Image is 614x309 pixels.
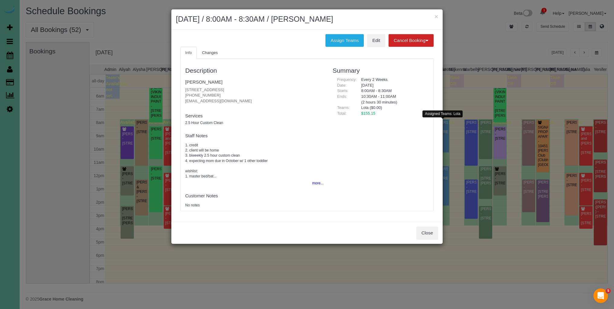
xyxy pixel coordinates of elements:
[185,87,324,104] p: [STREET_ADDRESS] [PHONE_NUMBER] [EMAIL_ADDRESS][DOMAIN_NAME]
[185,67,324,74] h3: Description
[606,288,611,293] span: 5
[325,34,364,47] button: Assign Teams
[422,110,463,117] div: Assigned Teams: Lola
[337,88,349,93] span: Starts:
[337,111,347,116] span: Total:
[357,88,429,94] div: 8:00AM - 8:30AM
[197,47,223,59] a: Changes
[389,34,434,47] button: Cancel Booking
[361,105,424,111] li: Lola ($0.00)
[185,133,324,139] h4: Staff Notes
[435,13,438,20] button: ×
[357,94,429,105] div: 10:30AM - 11:00AM (2 hours 30 minutes)
[202,50,218,55] span: Changes
[357,77,429,83] div: Every 2 Weeks
[337,105,350,110] span: Teams:
[416,227,438,239] button: Close
[185,113,324,119] h4: Services
[185,79,222,84] a: [PERSON_NAME]
[367,34,385,47] a: Edit
[593,288,608,303] iframe: Intercom live chat
[333,67,429,74] h3: Summary
[180,47,197,59] a: Info
[176,14,438,25] h2: [DATE] / 8:00AM - 8:30AM / [PERSON_NAME]
[185,121,324,125] h5: 2.5 Hour Custom Clean
[361,111,375,116] span: $155.15
[337,83,347,88] span: Date:
[357,83,429,88] div: [DATE]
[185,193,324,199] h4: Customer Notes
[185,50,192,55] span: Info
[185,203,324,208] pre: No notes
[337,94,347,99] span: Ends:
[337,77,357,82] span: Frequency:
[185,143,324,179] pre: 1. credit 2. client will be home 3. biweekly 2.5 hour custom clean 4. expecting mom due in Octobe...
[309,179,323,188] button: more...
